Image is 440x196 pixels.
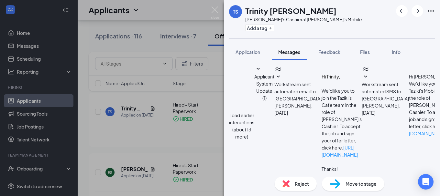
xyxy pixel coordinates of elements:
button: SmallChevronDownApplicant System Update (1) [254,65,274,101]
button: ArrowLeftNew [396,5,408,17]
span: Messages [278,49,300,55]
button: PlusAdd a tag [245,25,274,31]
svg: Ellipses [427,7,435,15]
div: Open Intercom Messenger [418,174,434,190]
h1: Trinity [PERSON_NAME] [245,5,336,16]
div: TS [233,8,238,15]
h4: Hi Trinity, [322,73,362,80]
span: [DATE] [274,109,288,116]
svg: WorkstreamLogo [274,65,282,73]
svg: SmallChevronDown [254,65,262,73]
div: [PERSON_NAME]'s Cashier at [PERSON_NAME]'s Mobile [245,16,362,23]
svg: SmallChevronDown [274,73,282,81]
span: Move to stage [346,180,377,187]
svg: WorkstreamLogo [362,65,369,73]
span: [DATE] [362,109,375,116]
span: Info [392,49,401,55]
p: Thanks! [322,165,362,172]
svg: Plus [269,26,272,30]
svg: ArrowRight [413,7,421,15]
span: Files [360,49,370,55]
button: ArrowRight [412,5,423,17]
span: Feedback [318,49,340,55]
button: Load earlier interactions (about 13 more) [229,112,254,140]
span: Reject [295,180,309,187]
span: Workstream sent automated email to [GEOGRAPHIC_DATA][PERSON_NAME]. [274,81,322,108]
span: Applicant System Update (1) [254,74,274,101]
span: Workstream sent automated SMS to [GEOGRAPHIC_DATA][PERSON_NAME]. [362,81,409,108]
span: Application [236,49,260,55]
p: We'd like you to join the Taziki's Cafe team in the role of [PERSON_NAME]'s Cashier. To accept th... [322,87,362,158]
svg: ArrowLeftNew [398,7,406,15]
svg: SmallChevronDown [362,73,369,81]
